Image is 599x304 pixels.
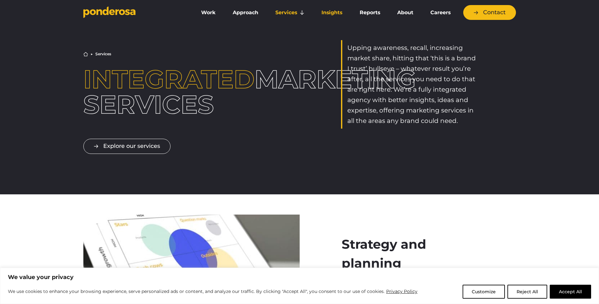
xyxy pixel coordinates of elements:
h1: marketing services [83,67,258,117]
li: ▶︎ [91,52,93,56]
p: We value your privacy [8,273,591,281]
a: Contact [463,5,516,20]
a: About [390,6,421,19]
a: Work [194,6,223,19]
span: Integrated [83,64,255,94]
a: Reports [352,6,387,19]
a: Approach [225,6,266,19]
a: Services [268,6,312,19]
button: Customize [463,285,505,299]
a: Insights [314,6,350,19]
li: Services [95,52,111,56]
p: We use cookies to enhance your browsing experience, serve personalized ads or content, and analyz... [8,288,418,295]
p: Upping awareness, recall, increasing market share, hitting that ‘this is a brand I trust’ bullsey... [347,43,479,126]
h2: Strategy and planning [342,235,474,273]
a: Go to homepage [83,6,184,19]
a: Privacy Policy [386,288,418,295]
a: Home [83,52,88,57]
button: Accept All [550,285,591,299]
button: Reject All [507,285,547,299]
a: Careers [423,6,458,19]
a: Explore our services [83,139,171,154]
